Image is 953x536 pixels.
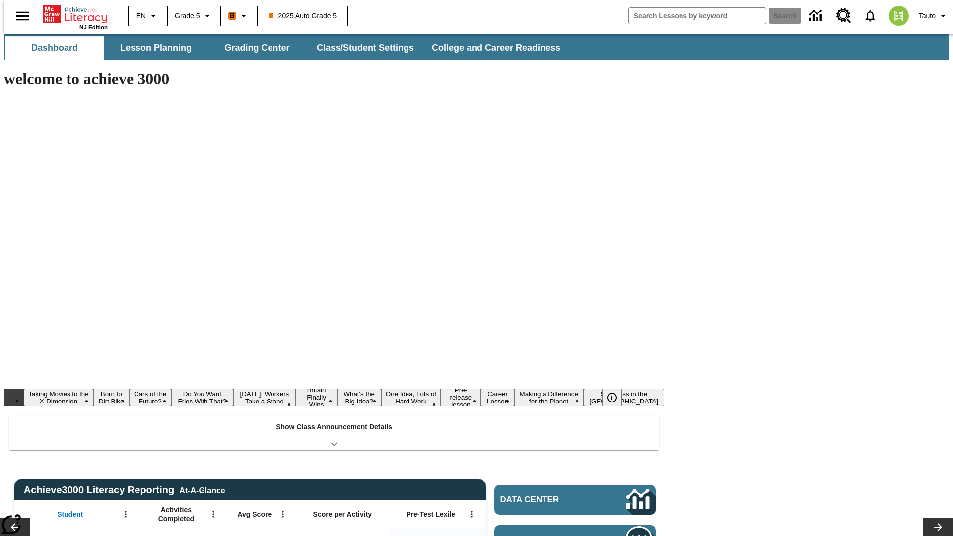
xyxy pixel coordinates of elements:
div: Home [43,3,108,30]
a: Home [43,4,108,24]
button: Boost Class color is orange. Change class color [224,7,254,25]
div: SubNavbar [4,34,949,60]
button: Language: EN, Select a language [132,7,164,25]
a: Notifications [857,3,883,29]
div: Pause [602,389,632,406]
a: Resource Center, Will open in new tab [830,2,857,29]
span: EN [136,11,146,21]
a: Data Center [803,2,830,30]
span: Activities Completed [143,505,209,523]
button: Grade: Grade 5, Select a grade [171,7,217,25]
button: Open Menu [206,507,221,522]
span: Tauto [919,11,936,21]
img: avatar image [889,6,909,26]
span: Pre-Test Lexile [407,510,456,519]
span: Data Center [500,495,593,505]
button: Open Menu [275,507,290,522]
button: Slide 7 What's the Big Idea? [337,389,381,406]
button: Slide 11 Making a Difference for the Planet [514,389,584,406]
button: Slide 3 Cars of the Future? [130,389,171,406]
button: Slide 6 Britain Finally Wins [296,385,337,410]
button: Select a new avatar [883,3,915,29]
button: Slide 8 One Idea, Lots of Hard Work [381,389,440,406]
h1: welcome to achieve 3000 [4,70,664,88]
button: Open Menu [464,507,479,522]
button: Slide 9 Pre-release lesson [441,385,481,410]
button: Slide 4 Do You Want Fries With That? [171,389,233,406]
button: Slide 1 Taking Movies to the X-Dimension [24,389,93,406]
span: Score per Activity [313,510,372,519]
button: Class/Student Settings [309,36,422,60]
button: Dashboard [5,36,104,60]
button: Open side menu [8,1,37,31]
button: Pause [602,389,622,406]
span: B [230,9,235,22]
div: SubNavbar [4,36,569,60]
span: NJ Edition [79,24,108,30]
span: 2025 Auto Grade 5 [269,11,337,21]
span: Achieve3000 Literacy Reporting [24,484,225,496]
button: Slide 5 Labor Day: Workers Take a Stand [233,389,296,406]
button: Lesson carousel, Next [923,518,953,536]
button: Slide 10 Career Lesson [481,389,514,406]
button: College and Career Readiness [424,36,568,60]
button: Slide 2 Born to Dirt Bike [93,389,130,406]
span: Student [57,510,83,519]
button: Grading Center [207,36,307,60]
div: At-A-Glance [179,484,225,495]
a: Data Center [494,485,656,515]
span: Grade 5 [175,11,200,21]
div: Show Class Announcement Details [9,416,659,450]
span: Avg Score [237,510,272,519]
button: Lesson Planning [106,36,205,60]
button: Open Menu [118,507,133,522]
button: Profile/Settings [915,7,953,25]
p: Show Class Announcement Details [276,422,392,432]
button: Slide 12 Sleepless in the Animal Kingdom [584,389,664,406]
input: search field [629,8,766,24]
